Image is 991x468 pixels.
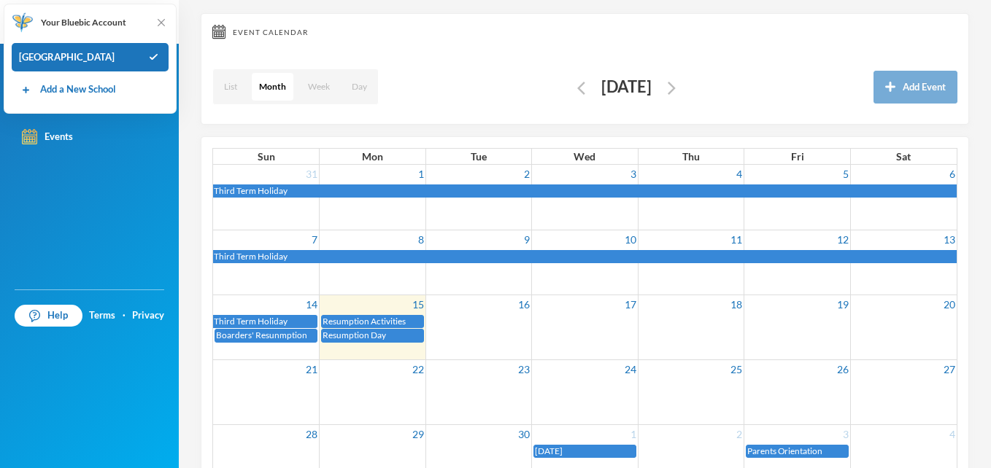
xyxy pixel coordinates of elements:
[836,360,850,378] a: 26
[41,16,126,29] span: Your Bluebic Account
[15,305,82,327] a: Help
[735,165,744,183] a: 4
[323,316,406,327] span: Resumption Activities
[362,150,383,163] span: Mon
[746,445,849,459] a: Parents Orientation
[213,315,317,329] a: Third Term Holiday
[729,230,744,249] a: 11
[523,230,531,249] a: 9
[123,308,126,323] div: ·
[942,230,957,249] a: 13
[791,150,804,163] span: Fri
[417,230,425,249] a: 8
[304,425,319,443] a: 28
[216,329,307,340] span: Boarders' Resunmption
[471,150,487,163] span: Tue
[19,82,116,97] a: Add a New School
[89,308,115,323] a: Terms
[517,360,531,378] a: 23
[836,295,850,313] a: 19
[214,316,288,327] span: Third Term Holiday
[841,165,850,183] a: 5
[214,251,288,262] span: Third Term Holiday
[629,165,638,183] a: 3
[735,425,744,443] a: 2
[321,315,424,329] a: Resumption Activities
[623,295,638,313] a: 17
[523,165,531,183] a: 2
[304,165,319,183] a: 31
[22,129,73,144] div: Events
[517,425,531,443] a: 30
[411,360,425,378] a: 22
[321,329,424,343] a: Resumption Day
[663,79,680,95] button: Edit
[574,150,595,163] span: Wed
[747,445,822,456] span: Parents Orientation
[948,165,957,183] a: 6
[132,308,164,323] a: Privacy
[942,295,957,313] a: 20
[629,425,638,443] a: 1
[310,230,319,249] a: 7
[213,250,957,264] a: Third Term Holiday
[729,360,744,378] a: 25
[304,295,319,313] a: 14
[590,73,663,101] div: [DATE]
[535,445,563,456] span: [DATE]
[948,425,957,443] a: 4
[213,184,957,198] a: Third Term Holiday
[573,79,590,95] button: Edit
[258,150,275,163] span: Sun
[517,295,531,313] a: 16
[252,73,293,101] button: Month
[623,230,638,249] a: 10
[874,71,957,104] button: Add Event
[301,73,337,101] button: Week
[344,73,374,101] button: Day
[729,295,744,313] a: 18
[841,425,850,443] a: 3
[417,165,425,183] a: 1
[215,329,317,343] a: Boarders' Resunmption
[411,425,425,443] a: 29
[214,185,288,196] span: Third Term Holiday
[323,329,386,340] span: Resumption Day
[533,445,636,459] a: [DATE]
[12,43,169,72] div: [GEOGRAPHIC_DATA]
[623,360,638,378] a: 24
[682,150,700,163] span: Thu
[836,230,850,249] a: 12
[411,295,425,313] a: 15
[304,360,319,378] a: 21
[942,360,957,378] a: 27
[217,73,244,101] button: List
[896,150,911,163] span: Sat
[212,25,957,39] div: Event Calendar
